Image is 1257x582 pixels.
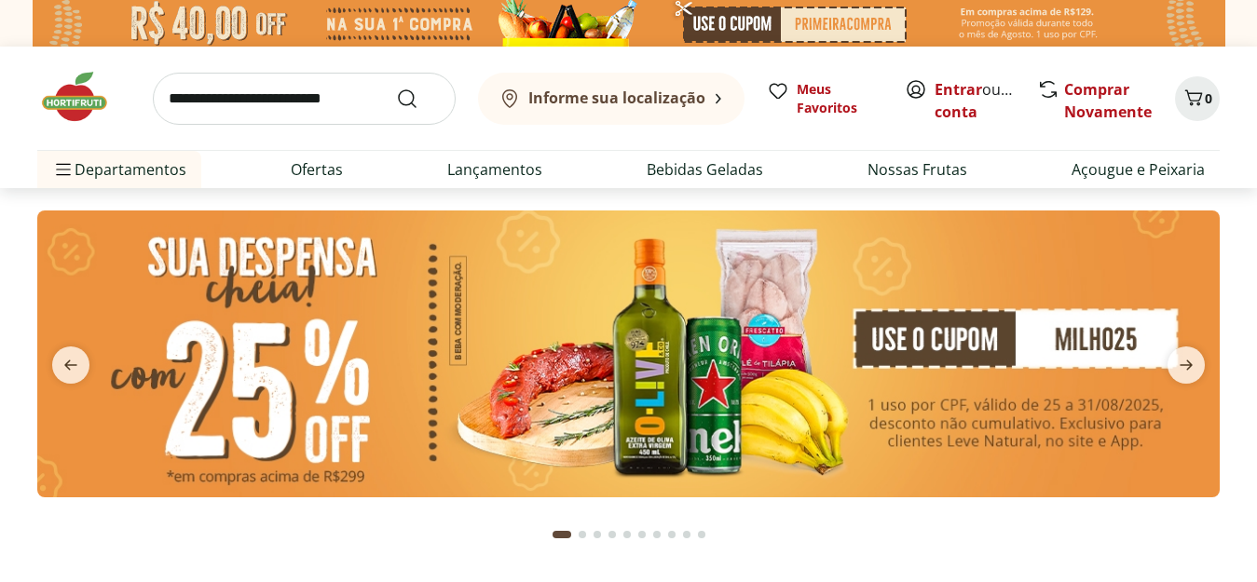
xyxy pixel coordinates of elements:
[52,147,75,192] button: Menu
[797,80,882,117] span: Meus Favoritos
[935,79,1037,122] a: Criar conta
[635,512,649,557] button: Go to page 6 from fs-carousel
[647,158,763,181] a: Bebidas Geladas
[1064,79,1152,122] a: Comprar Novamente
[575,512,590,557] button: Go to page 2 from fs-carousel
[549,512,575,557] button: Current page from fs-carousel
[679,512,694,557] button: Go to page 9 from fs-carousel
[37,69,130,125] img: Hortifruti
[767,80,882,117] a: Meus Favoritos
[37,346,104,384] button: previous
[153,73,456,125] input: search
[935,79,982,100] a: Entrar
[447,158,542,181] a: Lançamentos
[1205,89,1212,107] span: 0
[52,147,186,192] span: Departamentos
[396,88,441,110] button: Submit Search
[291,158,343,181] a: Ofertas
[590,512,605,557] button: Go to page 3 from fs-carousel
[478,73,745,125] button: Informe sua localização
[868,158,967,181] a: Nossas Frutas
[649,512,664,557] button: Go to page 7 from fs-carousel
[935,78,1018,123] span: ou
[620,512,635,557] button: Go to page 5 from fs-carousel
[664,512,679,557] button: Go to page 8 from fs-carousel
[1153,346,1220,384] button: next
[528,88,705,108] b: Informe sua localização
[605,512,620,557] button: Go to page 4 from fs-carousel
[1175,76,1220,121] button: Carrinho
[1072,158,1205,181] a: Açougue e Peixaria
[694,512,709,557] button: Go to page 10 from fs-carousel
[37,210,1220,496] img: cupom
